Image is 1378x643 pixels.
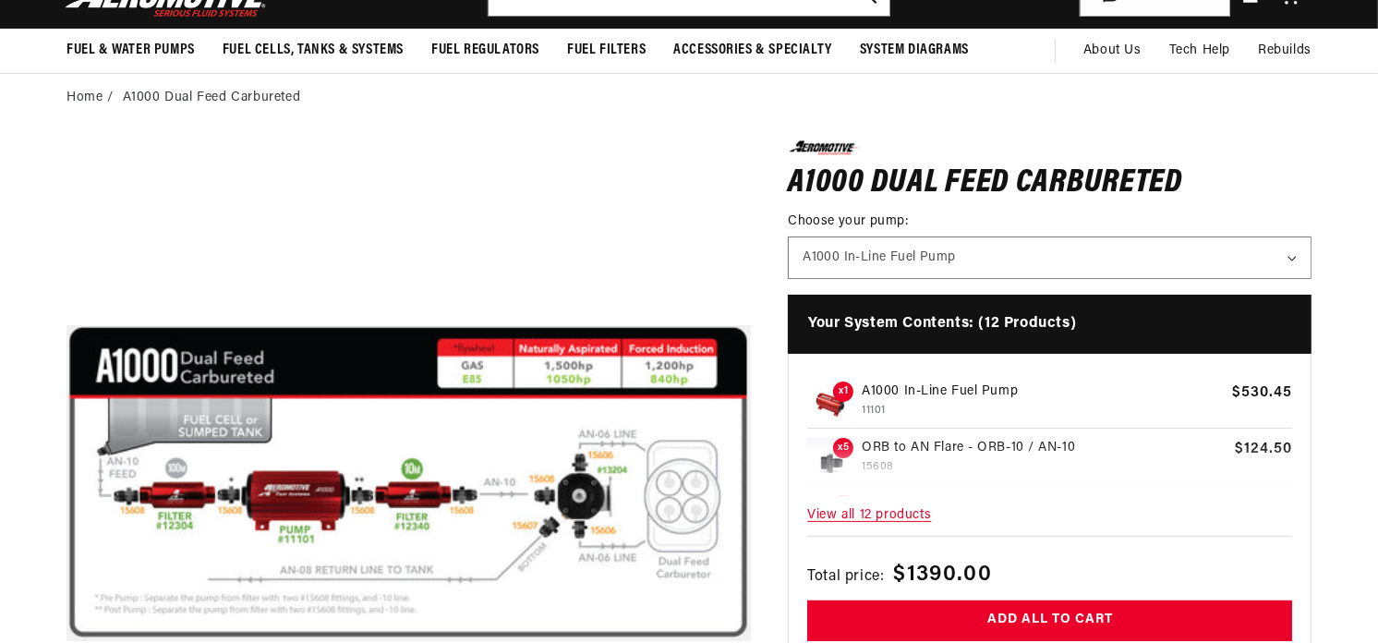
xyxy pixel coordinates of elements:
img: A1000 In-Line Fuel Pump [807,382,853,428]
a: ORB to AN Flare x5 ORB to AN Flare - ORB-10 / AN-10 15608 $124.50 [807,438,1292,485]
span: Accessories & Specialty [673,41,832,60]
h4: Your System Contents: (12 Products) [788,295,1312,354]
li: A1000 Dual Feed Carbureted [123,88,301,108]
span: $530.45 [1232,382,1292,404]
summary: Fuel Filters [553,29,659,72]
h1: A1000 Dual Feed Carbureted [788,169,1312,199]
a: About Us [1070,29,1155,73]
span: x1 [833,382,853,402]
summary: Fuel Cells, Tanks & Systems [209,29,417,72]
summary: Fuel & Water Pumps [53,29,209,72]
nav: breadcrumbs [66,88,1312,108]
span: View all 12 products [807,496,1292,536]
summary: Rebuilds [1244,29,1325,73]
label: Choose your pump: [788,212,1312,231]
p: A1000 In-Line Fuel Pump [862,382,1224,402]
span: $1390.00 [894,558,992,591]
summary: System Diagrams [846,29,983,72]
span: x5 [833,438,853,458]
span: System Diagrams [860,41,969,60]
button: Add all to cart [807,601,1292,642]
span: Fuel Filters [567,41,646,60]
p: 11101 [862,402,1224,419]
p: ORB to AN Flare - ORB-10 / AN-10 [862,438,1227,458]
span: $124.50 [1235,438,1292,460]
span: Fuel Cells, Tanks & Systems [223,41,404,60]
summary: Tech Help [1155,29,1244,73]
span: Fuel & Water Pumps [66,41,195,60]
span: About Us [1083,43,1142,57]
span: Tech Help [1169,41,1230,61]
span: Total price: [807,565,884,589]
span: Fuel Regulators [431,41,539,60]
span: Rebuilds [1258,41,1312,61]
summary: Fuel Regulators [417,29,553,72]
img: ORB to AN Flare [807,438,853,484]
a: Home [66,88,103,108]
a: A1000 In-Line Fuel Pump x1 A1000 In-Line Fuel Pump 11101 $530.45 [807,382,1292,429]
summary: Accessories & Specialty [659,29,846,72]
